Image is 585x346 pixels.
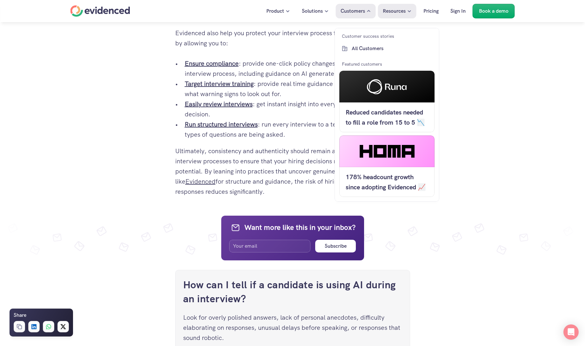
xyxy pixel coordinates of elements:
a: Run structured interviews [185,120,258,128]
p: : provide one-click policy changes to your companies' interview process, including guidance on AI... [185,58,410,79]
input: Your email [229,240,311,252]
a: Book a demo [473,4,515,18]
a: 178% headcount growth since adopting Evidenced 📈 [339,135,435,197]
a: How can I tell if a candidate is using AI during an interview? [183,278,399,306]
a: Home [70,5,130,17]
a: Easily review interviews [185,100,253,108]
p: : get instant insight into every interview and every decision. [185,99,410,119]
a: Evidenced [185,177,216,186]
a: Target interview training [185,80,254,88]
p: : run every interview to a template, ensuring the right types of questions are being asked. [185,119,410,140]
p: Book a demo [479,7,509,15]
a: Watch a quick demo [334,27,401,42]
p: Look for overly polished answers, lack of personal anecdotes, difficulty elaborating on responses... [183,312,402,343]
p: Resources [383,7,406,15]
h4: Want to be more confident in your hiring decisions? [184,29,328,39]
p: Pricing [423,7,439,15]
p: Solutions [302,7,323,15]
a: Ensure compliance [185,59,239,68]
p: Sign In [450,7,466,15]
button: Subscribe [315,240,356,252]
a: Pricing [419,4,443,18]
h6: Subscribe [325,242,347,250]
h6: Share [14,311,26,319]
p: All Customers [352,44,433,53]
p: Customers [341,7,365,15]
p: : provide real time guidance to new interviewers on what warning signs to look out for. [185,79,410,99]
a: Sign In [446,4,470,18]
div: Open Intercom Messenger [563,324,579,340]
a: Reduced candidates needed to fill a role from 15 to 5 📉 [339,71,435,132]
a: All Customers [339,43,435,54]
p: Ultimately, consistency and authenticity should remain at the forefront of interview processes to... [175,146,410,197]
p: Customer success stories [342,33,394,40]
h5: Reduced candidates needed to fill a role from 15 to 5 📉 [346,107,428,127]
h4: Want more like this in your inbox? [244,222,356,232]
h5: 178% headcount growth since adopting Evidenced 📈 [346,172,428,192]
p: Product [266,7,284,15]
p: Featured customers [342,61,382,68]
